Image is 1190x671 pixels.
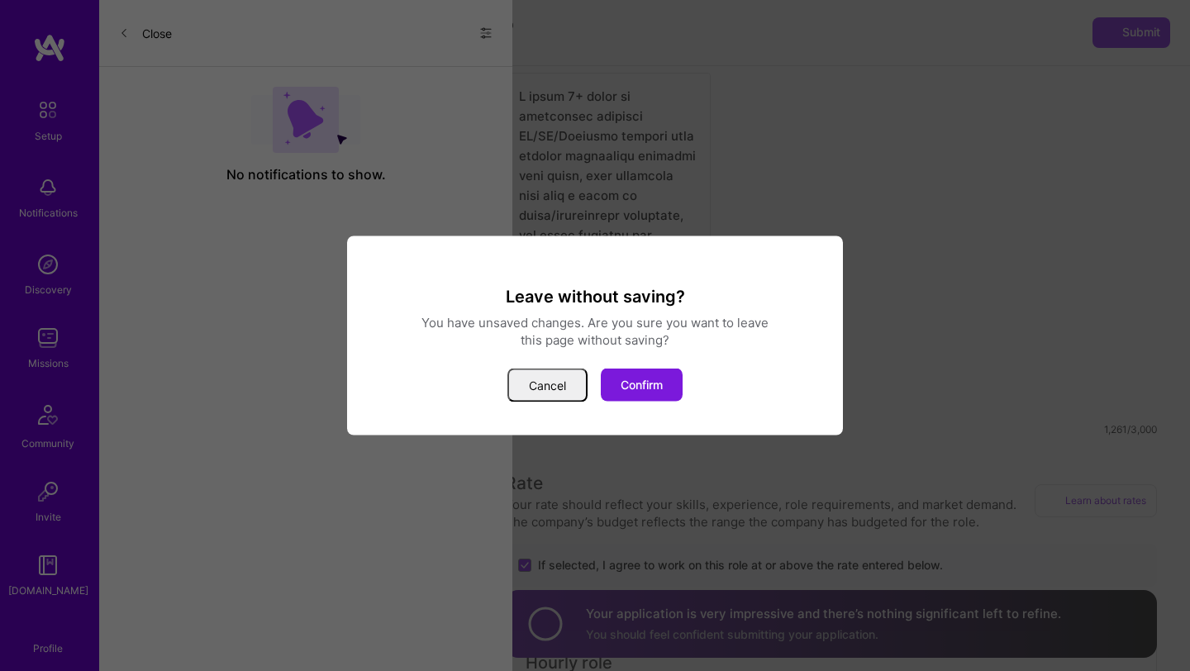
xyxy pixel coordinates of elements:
[347,236,843,435] div: modal
[367,314,823,331] div: You have unsaved changes. Are you sure you want to leave
[507,369,588,402] button: Cancel
[601,369,683,402] button: Confirm
[367,286,823,307] h3: Leave without saving?
[367,331,823,349] div: this page without saving?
